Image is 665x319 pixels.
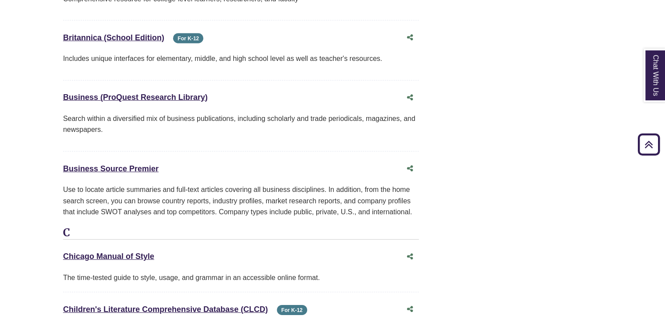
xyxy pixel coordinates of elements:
[63,184,419,218] div: Use to locate article summaries and full-text articles covering all business disciplines. In addi...
[401,160,419,177] button: Share this database
[63,113,419,135] p: Search within a diversified mix of business publications, including scholarly and trade periodica...
[401,29,419,46] button: Share this database
[63,227,419,240] h3: C
[635,138,663,150] a: Back to Top
[63,164,159,173] a: Business Source Premier
[401,248,419,265] button: Share this database
[63,252,154,261] a: Chicago Manual of Style
[277,305,307,315] span: For K-12
[63,305,268,314] a: Children's Literature Comprehensive Database (CLCD)
[63,53,419,64] p: Includes unique interfaces for elementary, middle, and high school level as well as teacher's res...
[173,33,203,43] span: For K-12
[63,33,164,42] a: Britannica (School Edition)
[63,93,208,102] a: Business (ProQuest Research Library)
[401,89,419,106] button: Share this database
[63,272,419,284] div: The time-tested guide to style, usage, and grammar in an accessible online format.
[401,301,419,318] button: Share this database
